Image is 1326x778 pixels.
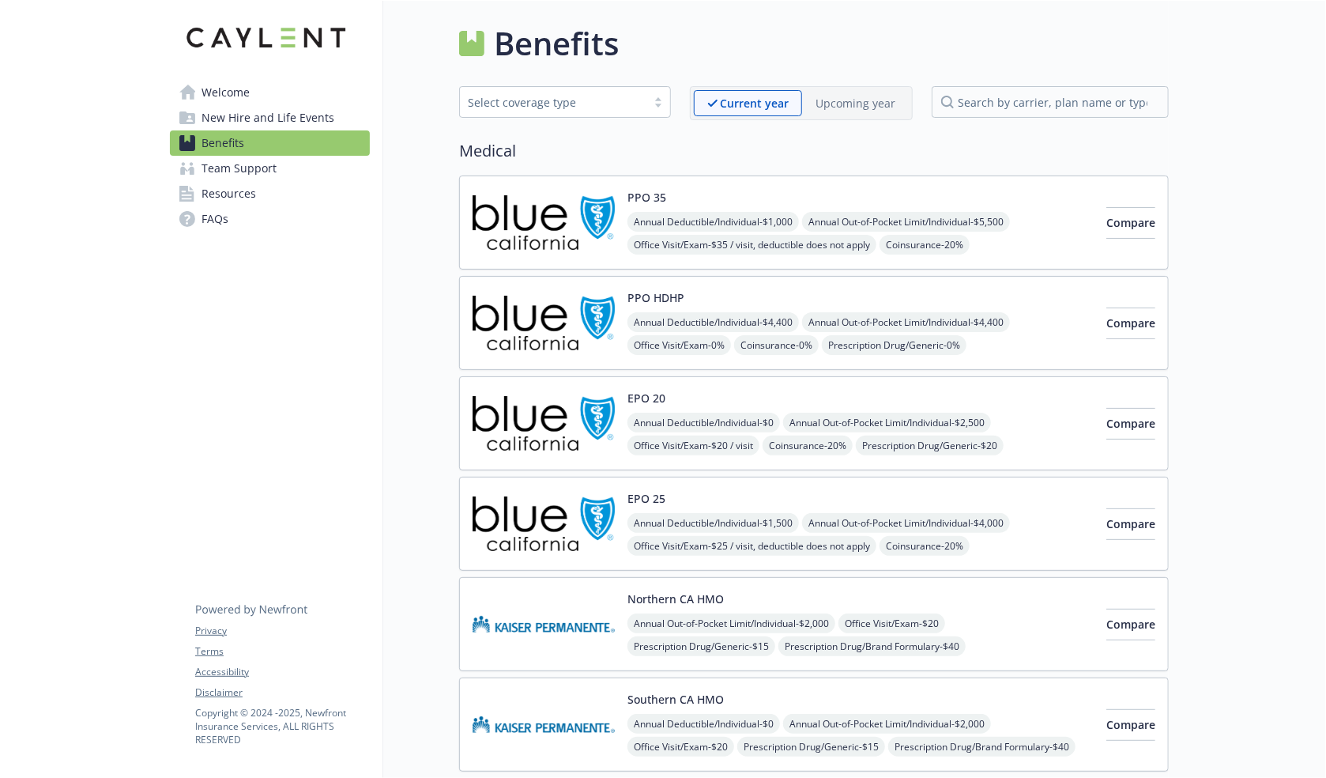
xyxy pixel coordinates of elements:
span: Annual Deductible/Individual - $4,400 [627,312,799,332]
button: Compare [1106,308,1155,339]
span: Prescription Drug/Generic - $20 [856,436,1004,455]
img: Blue Shield of California carrier logo [473,390,615,457]
span: Annual Deductible/Individual - $1,500 [627,513,799,533]
p: Copyright © 2024 - 2025 , Newfront Insurance Services, ALL RIGHTS RESERVED [195,706,369,746]
a: Accessibility [195,665,369,679]
span: Prescription Drug/Generic - 0% [822,335,966,355]
span: FAQs [202,206,228,232]
a: FAQs [170,206,370,232]
span: Annual Out-of-Pocket Limit/Individual - $2,500 [783,413,991,432]
span: New Hire and Life Events [202,105,334,130]
span: Annual Out-of-Pocket Limit/Individual - $2,000 [783,714,991,734]
span: Prescription Drug/Brand Formulary - $40 [778,636,966,656]
span: Prescription Drug/Brand Formulary - $40 [888,737,1075,757]
a: Welcome [170,80,370,105]
a: New Hire and Life Events [170,105,370,130]
div: Select coverage type [468,94,639,111]
img: Blue Shield of California carrier logo [473,189,615,256]
span: Coinsurance - 20% [763,436,853,455]
span: Annual Out-of-Pocket Limit/Individual - $4,400 [802,312,1010,332]
span: Annual Deductible/Individual - $0 [627,714,780,734]
button: Northern CA HMO [627,591,724,607]
p: Upcoming year [816,95,895,111]
h1: Benefits [494,20,619,67]
span: Office Visit/Exam - $35 / visit, deductible does not apply [627,235,876,255]
span: Office Visit/Exam - $20 [838,614,945,633]
span: Prescription Drug/Generic - $15 [737,737,885,757]
span: Annual Out-of-Pocket Limit/Individual - $5,500 [802,212,1010,232]
span: Resources [202,181,256,206]
span: Annual Out-of-Pocket Limit/Individual - $2,000 [627,614,835,633]
h2: Medical [459,139,1169,163]
span: Compare [1106,416,1155,431]
span: Compare [1106,717,1155,732]
input: search by carrier, plan name or type [932,86,1169,118]
button: Compare [1106,709,1155,741]
button: Compare [1106,508,1155,540]
button: Compare [1106,609,1155,640]
span: Coinsurance - 20% [880,235,970,255]
span: Prescription Drug/Generic - $15 [627,636,775,656]
a: Team Support [170,156,370,181]
button: EPO 25 [627,490,665,507]
span: Coinsurance - 20% [880,536,970,556]
span: Annual Out-of-Pocket Limit/Individual - $4,000 [802,513,1010,533]
button: PPO 35 [627,189,666,206]
span: Compare [1106,215,1155,230]
img: Kaiser Permanente Insurance Company carrier logo [473,591,615,658]
a: Benefits [170,130,370,156]
span: Coinsurance - 0% [734,335,819,355]
img: Kaiser Permanente Insurance Company carrier logo [473,691,615,758]
button: PPO HDHP [627,289,684,306]
button: Southern CA HMO [627,691,724,708]
span: Office Visit/Exam - $20 [627,737,734,757]
span: Compare [1106,315,1155,330]
span: Welcome [202,80,250,105]
span: Annual Deductible/Individual - $1,000 [627,212,799,232]
a: Terms [195,644,369,659]
button: EPO 20 [627,390,665,406]
span: Compare [1106,516,1155,531]
span: Benefits [202,130,244,156]
span: Office Visit/Exam - $25 / visit, deductible does not apply [627,536,876,556]
img: Blue Shield of California carrier logo [473,490,615,557]
a: Disclaimer [195,685,369,700]
span: Team Support [202,156,277,181]
button: Compare [1106,408,1155,440]
span: Annual Deductible/Individual - $0 [627,413,780,432]
span: Office Visit/Exam - $20 / visit [627,436,759,455]
a: Resources [170,181,370,206]
button: Compare [1106,207,1155,239]
span: Compare [1106,617,1155,632]
a: Privacy [195,624,369,638]
p: Current year [720,95,789,111]
span: Office Visit/Exam - 0% [627,335,731,355]
img: Blue Shield of California carrier logo [473,289,615,357]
